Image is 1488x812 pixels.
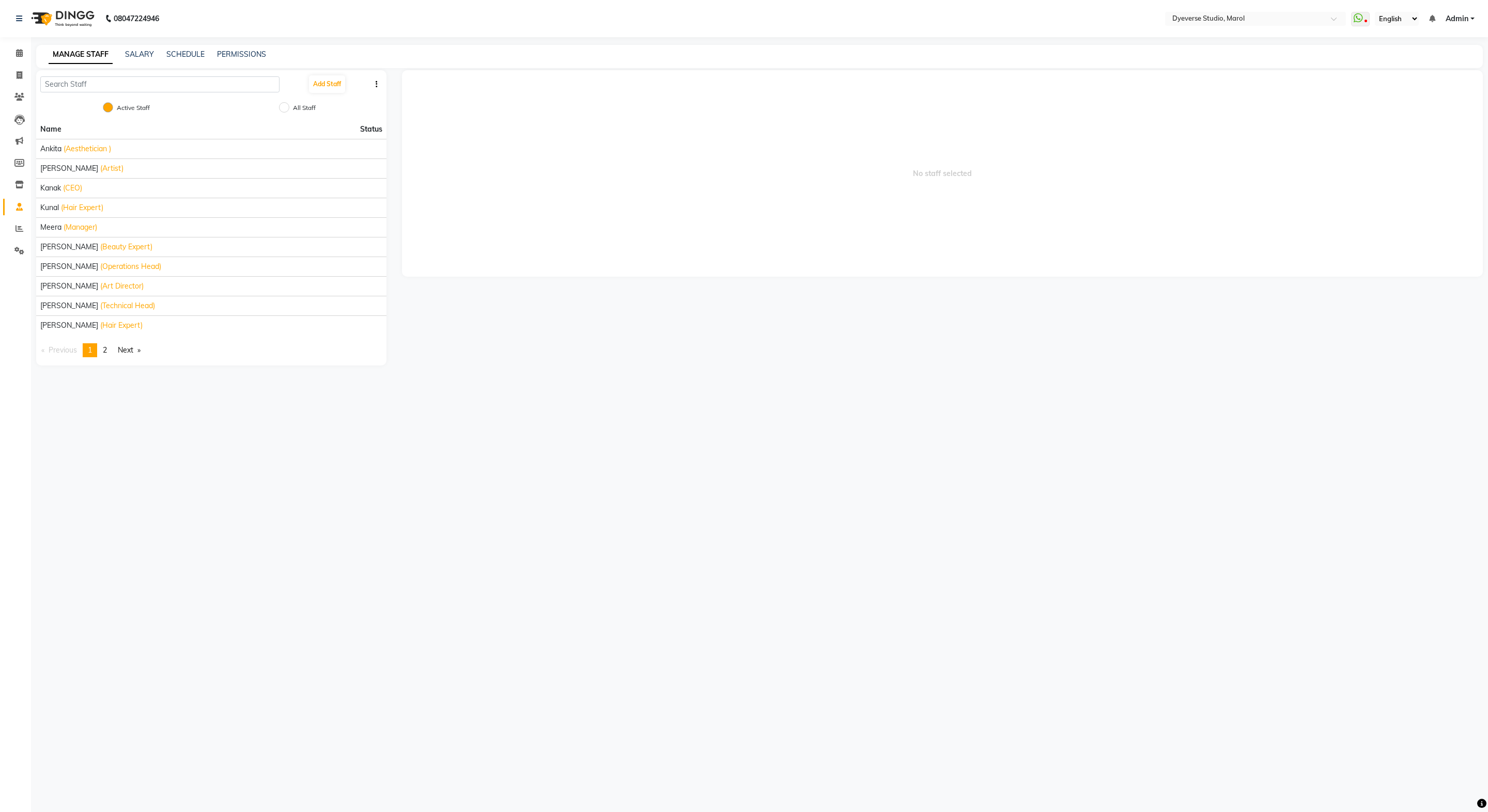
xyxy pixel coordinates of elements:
[63,183,82,194] span: (CEO)
[402,70,1483,277] span: No staff selected
[36,343,386,357] nav: Pagination
[40,320,98,331] span: [PERSON_NAME]
[100,281,144,292] span: (Art Director)
[40,163,98,174] span: [PERSON_NAME]
[1446,13,1468,24] span: Admin
[166,50,205,59] a: SCHEDULE
[100,261,161,272] span: (Operations Head)
[117,103,150,113] label: Active Staff
[64,144,111,154] span: (Aesthetician )
[61,202,103,213] span: (Hair Expert)
[40,202,59,213] span: Kunal
[40,222,61,233] span: Meera
[40,124,61,134] span: Name
[360,124,382,135] span: Status
[88,345,92,355] span: 1
[114,4,159,33] b: 08047224946
[100,163,123,174] span: (Artist)
[309,75,345,93] button: Add Staff
[40,300,98,311] span: [PERSON_NAME]
[64,222,97,233] span: (Manager)
[26,4,97,33] img: logo
[113,343,146,357] a: Next
[103,345,107,355] span: 2
[293,103,316,113] label: All Staff
[40,281,98,292] span: [PERSON_NAME]
[125,50,154,59] a: SALARY
[49,45,113,64] a: MANAGE STAFF
[100,320,143,331] span: (Hair Expert)
[100,242,152,252] span: (Beauty Expert)
[100,300,155,311] span: (Technical Head)
[40,183,61,194] span: Kanak
[217,50,266,59] a: PERMISSIONS
[40,144,61,154] span: Ankita
[49,345,77,355] span: Previous
[40,242,98,252] span: [PERSON_NAME]
[40,76,280,92] input: Search Staff
[40,261,98,272] span: [PERSON_NAME]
